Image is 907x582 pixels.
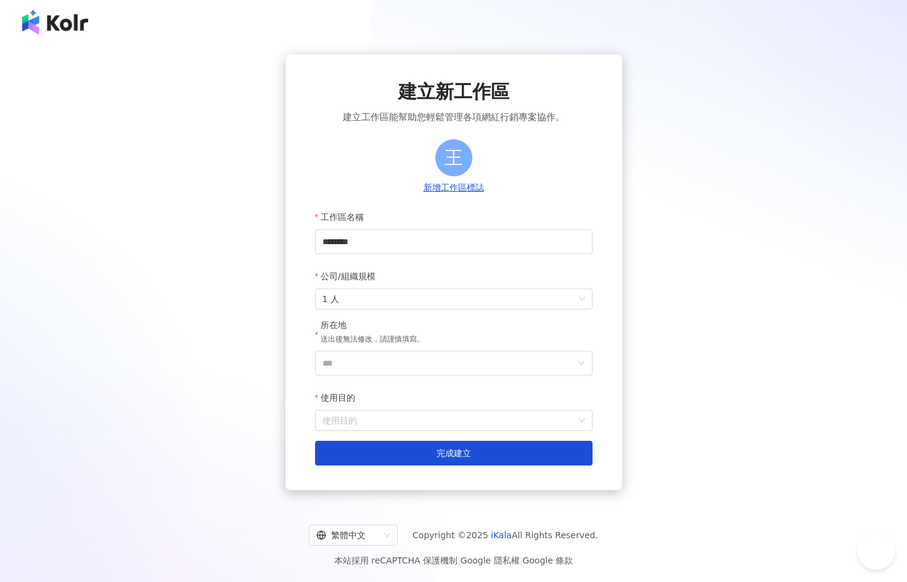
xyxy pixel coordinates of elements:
span: | [520,555,523,565]
label: 公司/組織規模 [315,264,385,289]
label: 工作區名稱 [315,205,373,229]
span: down [578,359,585,367]
a: Google 條款 [522,555,573,565]
span: | [458,555,461,565]
a: Google 隱私權 [461,555,520,565]
div: 繁體中文 [316,525,379,545]
iframe: Help Scout Beacon - Open [858,533,895,570]
p: 送出後無法修改，請謹慎填寫。 [321,334,424,346]
img: logo [22,10,88,35]
div: 所在地 [321,319,424,332]
span: 王 [445,143,463,172]
button: 新增工作區標誌 [420,181,488,195]
span: Copyright © 2025 All Rights Reserved. [412,528,598,543]
span: 1 人 [322,289,585,309]
span: 本站採用 reCAPTCHA 保護機制 [334,553,573,568]
span: 建立新工作區 [398,79,509,105]
span: 完成建立 [437,448,471,458]
button: 完成建立 [315,441,593,465]
input: 工作區名稱 [315,229,593,254]
a: iKala [491,530,512,540]
label: 使用目的 [315,385,364,410]
span: 建立工作區能幫助您輕鬆管理各項網紅行銷專案協作。 [343,110,565,125]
